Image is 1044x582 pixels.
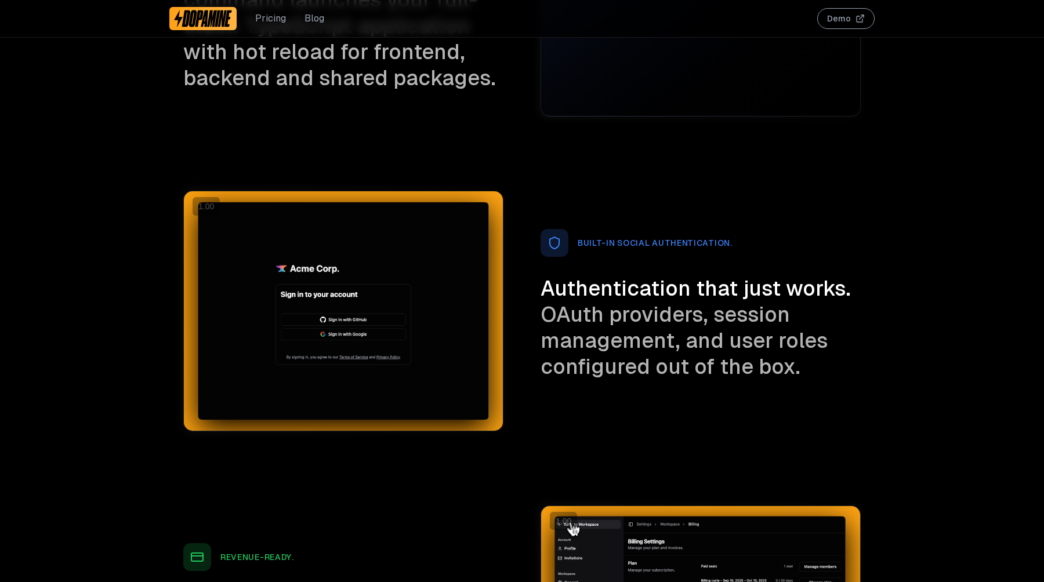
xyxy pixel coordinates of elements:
[220,551,294,563] div: Revenue-ready.
[578,237,733,249] div: Built-in social authentication.
[541,275,851,302] span: Authentication that just works.
[817,8,875,29] button: Demo
[255,12,286,26] a: Pricing
[184,191,503,431] video: Your browser does not support the video tag.
[541,301,828,380] span: OAuth providers, session management, and user roles configured out of the box.
[169,7,237,30] a: Dopamine
[174,9,232,28] img: Dopamine
[304,12,324,26] a: Blog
